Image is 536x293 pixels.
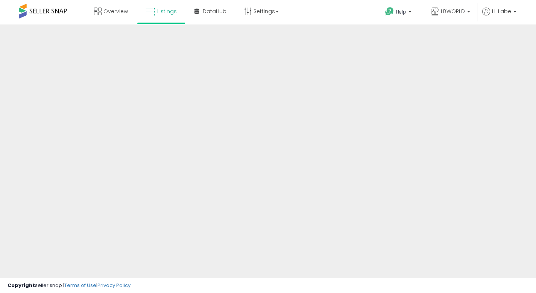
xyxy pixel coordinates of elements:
strong: Copyright [8,282,35,289]
span: Overview [103,8,128,15]
a: Help [379,1,419,24]
a: Terms of Use [64,282,96,289]
div: seller snap | | [8,282,131,289]
a: Privacy Policy [97,282,131,289]
span: Hi Labe [492,8,511,15]
i: Get Help [385,7,394,16]
a: Hi Labe [482,8,516,24]
span: Listings [157,8,177,15]
span: DataHub [203,8,226,15]
span: Help [396,9,406,15]
span: LBWORLD [441,8,465,15]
